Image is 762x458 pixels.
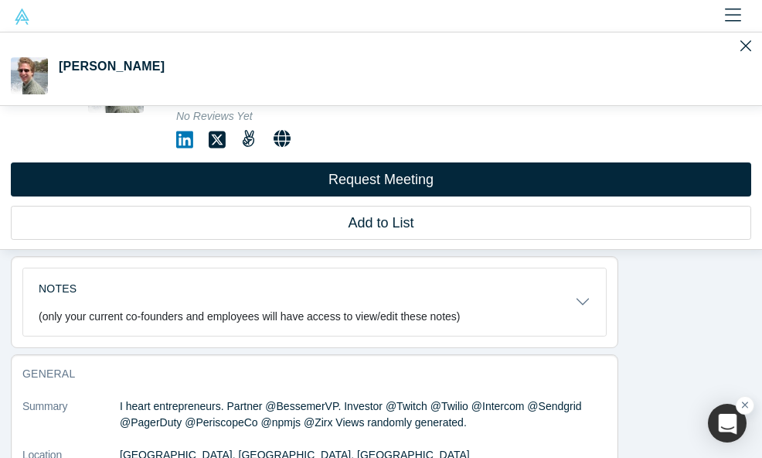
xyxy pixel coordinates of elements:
img: Ethan Kurzweil's Profile Image [11,57,48,94]
span: No Reviews Yet [176,110,253,122]
h3: Notes [39,281,77,297]
p: I heart entrepreneurs. Partner @BessemerVP. Investor @Twitch @Twilio @Intercom @Sendgrid @PagerDu... [120,398,585,431]
img: Alchemist Vault Logo [14,9,30,25]
h3: General [22,366,585,382]
button: Add to List [11,206,751,240]
p: (only your current co-founders and employees will have access to view/edit these notes) [39,310,461,323]
button: Close [740,34,751,56]
button: Notes (only your current co-founders and employees will have access to view/edit these notes) [23,268,606,336]
dt: Summary [22,398,120,442]
h3: [PERSON_NAME] [59,57,165,76]
button: Request Meeting [11,162,751,197]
